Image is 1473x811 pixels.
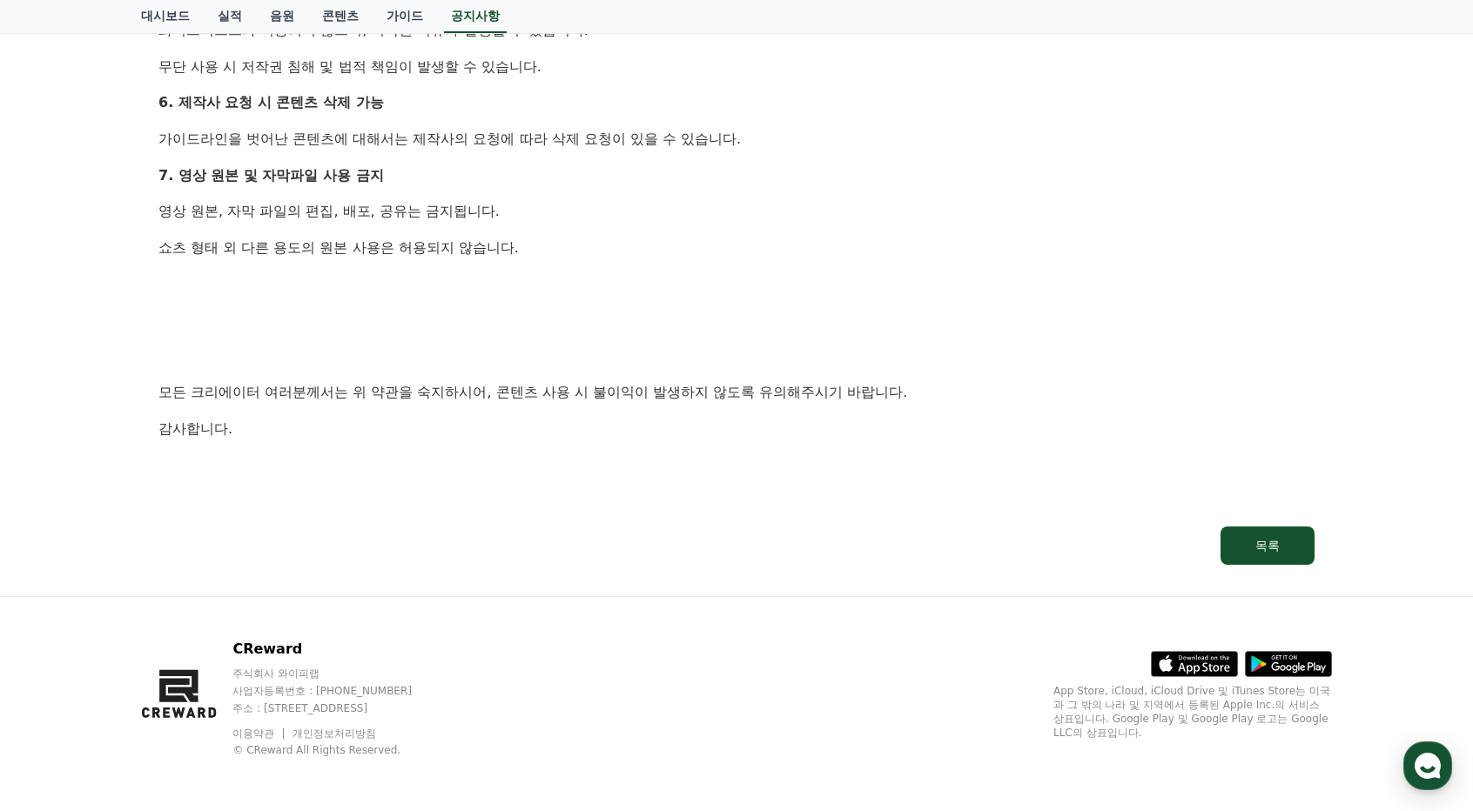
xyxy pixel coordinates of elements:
p: 감사합니다. [158,418,1315,440]
span: 대화 [159,579,180,593]
span: 설정 [269,578,290,592]
a: 대화 [115,552,225,595]
p: 주식회사 와이피랩 [232,667,445,680]
a: 홈 [5,552,115,595]
button: 목록 [1221,526,1315,565]
p: 사업자등록번호 : [PHONE_NUMBER] [232,684,445,698]
p: App Store, iCloud, iCloud Drive 및 iTunes Store는 미국과 그 밖의 나라 및 지역에서 등록된 Apple Inc.의 서비스 상표입니다. Goo... [1053,684,1332,740]
p: 쇼츠 형태 외 다른 용도의 원본 사용은 허용되지 않습니다. [158,237,1315,259]
span: 홈 [55,578,65,592]
div: 목록 [1255,537,1280,554]
a: 개인정보처리방침 [293,727,376,740]
p: 주소 : [STREET_ADDRESS] [232,701,445,715]
strong: 7. 영상 원본 및 자막파일 사용 금지 [158,167,384,184]
p: CReward [232,639,445,660]
p: 영상 원본, 자막 파일의 편집, 배포, 공유는 금지됩니다. [158,200,1315,223]
p: 무단 사용 시 저작권 침해 및 법적 책임이 발생할 수 있습니다. [158,56,1315,78]
a: 설정 [225,552,334,595]
p: 모든 크리에이터 여러분께서는 위 약관을 숙지하시어, 콘텐츠 사용 시 불이익이 발생하지 않도록 유의해주시기 바랍니다. [158,381,1315,404]
p: 가이드라인을 벗어난 콘텐츠에 대해서는 제작사의 요청에 따라 삭제 요청이 있을 수 있습니다. [158,128,1315,151]
strong: 6. 제작사 요청 시 콘텐츠 삭제 가능 [158,94,384,111]
a: 이용약관 [232,727,287,740]
a: 목록 [158,526,1315,565]
p: © CReward All Rights Reserved. [232,743,445,757]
